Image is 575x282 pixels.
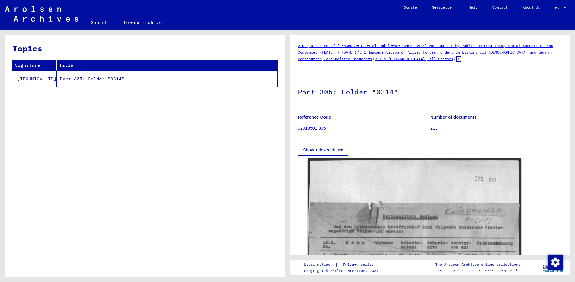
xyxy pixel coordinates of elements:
[435,267,520,273] p: have been realized in partnership with
[5,6,78,22] img: Arolsen_neg.svg
[298,43,553,55] a: 2 Registration of [DEMOGRAPHIC_DATA] and [DEMOGRAPHIC_DATA] Persecutees by Public Institutions, S...
[548,255,563,270] img: Change consent
[555,6,562,10] span: EN
[298,144,348,156] button: Show indexed data
[57,71,277,87] td: Part 305: Folder "0314"
[541,260,565,275] img: yv_logo.png
[304,268,381,274] p: Copyright © Arolsen Archives, 2021
[357,49,360,55] span: /
[115,15,169,30] a: Browse archive
[338,261,381,268] a: Privacy policy
[304,261,335,268] a: Legal notice
[12,60,57,71] th: Signature
[372,56,375,61] span: /
[298,126,326,131] a: 02010501 305
[12,71,57,87] td: [TECHNICAL_ID]
[304,261,381,268] div: |
[12,42,277,55] h3: Topics
[298,50,552,61] a: 2.1 Implementation of Allied Forces’ Orders on Listing all [DEMOGRAPHIC_DATA] and German Persecut...
[298,78,563,105] h1: Part 305: Folder "0314"
[375,56,453,61] a: 2.1.5 [GEOGRAPHIC_DATA], all Sectors
[83,15,115,30] a: Search
[435,262,520,267] p: The Arolsen Archives online collections
[430,115,477,120] b: Number of documents
[298,115,331,120] b: Reference Code
[430,125,563,131] p: 213
[453,56,456,61] span: /
[57,60,277,71] th: Title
